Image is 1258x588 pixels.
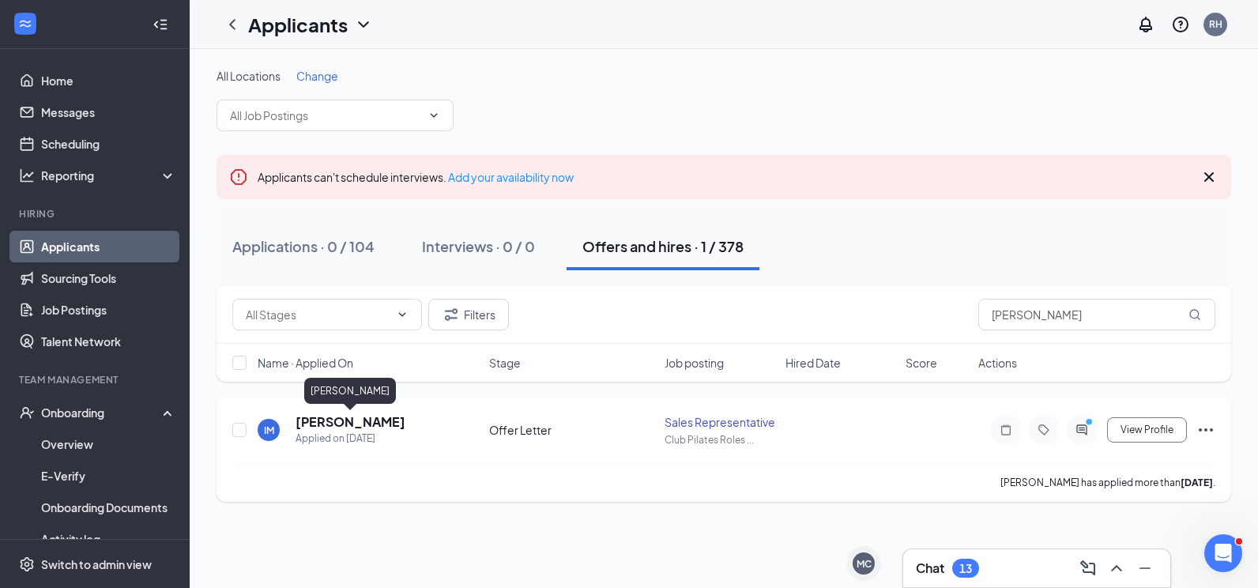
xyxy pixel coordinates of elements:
[41,96,176,128] a: Messages
[41,231,176,262] a: Applicants
[857,557,872,571] div: MC
[41,405,163,420] div: Onboarding
[448,170,574,184] a: Add your availability now
[665,355,724,371] span: Job posting
[489,422,656,438] div: Offer Letter
[296,431,405,447] div: Applied on [DATE]
[41,492,176,523] a: Onboarding Documents
[296,413,405,431] h5: [PERSON_NAME]
[354,15,373,34] svg: ChevronDown
[1200,168,1218,187] svg: Cross
[41,128,176,160] a: Scheduling
[1136,559,1154,578] svg: Minimize
[41,523,176,555] a: Activity log
[427,109,440,122] svg: ChevronDown
[153,17,168,32] svg: Collapse
[1181,477,1213,488] b: [DATE]
[19,207,173,220] div: Hiring
[665,433,775,447] div: Club Pilates Roles ...
[785,355,841,371] span: Hired Date
[1072,424,1091,436] svg: ActiveChat
[665,414,775,430] div: Sales Representative
[422,236,535,256] div: Interviews · 0 / 0
[41,460,176,492] a: E-Verify
[19,556,35,572] svg: Settings
[264,424,274,437] div: IM
[1107,417,1187,443] button: View Profile
[229,168,248,187] svg: Error
[217,69,281,83] span: All Locations
[428,299,509,330] button: Filter Filters
[1204,534,1242,572] iframe: Intercom live chat
[296,69,338,83] span: Change
[41,326,176,357] a: Talent Network
[582,236,744,256] div: Offers and hires · 1 / 378
[41,262,176,294] a: Sourcing Tools
[304,378,396,404] div: [PERSON_NAME]
[19,168,35,183] svg: Analysis
[1104,556,1129,581] button: ChevronUp
[996,424,1015,436] svg: Note
[17,16,33,32] svg: WorkstreamLogo
[41,168,177,183] div: Reporting
[1121,424,1173,435] span: View Profile
[1075,556,1101,581] button: ComposeMessage
[223,15,242,34] svg: ChevronLeft
[248,11,348,38] h1: Applicants
[442,305,461,324] svg: Filter
[41,294,176,326] a: Job Postings
[1188,308,1201,321] svg: MagnifyingGlass
[1107,559,1126,578] svg: ChevronUp
[246,306,390,323] input: All Stages
[1196,420,1215,439] svg: Ellipses
[1171,15,1190,34] svg: QuestionInfo
[19,405,35,420] svg: UserCheck
[1132,556,1158,581] button: Minimize
[396,308,409,321] svg: ChevronDown
[978,299,1215,330] input: Search in offers and hires
[1079,559,1098,578] svg: ComposeMessage
[959,562,972,575] div: 13
[41,556,152,572] div: Switch to admin view
[1082,417,1101,430] svg: PrimaryDot
[232,236,375,256] div: Applications · 0 / 104
[978,355,1017,371] span: Actions
[906,355,937,371] span: Score
[258,355,353,371] span: Name · Applied On
[41,65,176,96] a: Home
[1136,15,1155,34] svg: Notifications
[19,373,173,386] div: Team Management
[230,107,421,124] input: All Job Postings
[258,170,574,184] span: Applicants can't schedule interviews.
[1209,17,1222,31] div: RH
[1034,424,1053,436] svg: Tag
[489,355,521,371] span: Stage
[41,428,176,460] a: Overview
[1000,476,1215,489] p: [PERSON_NAME] has applied more than .
[916,560,944,577] h3: Chat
